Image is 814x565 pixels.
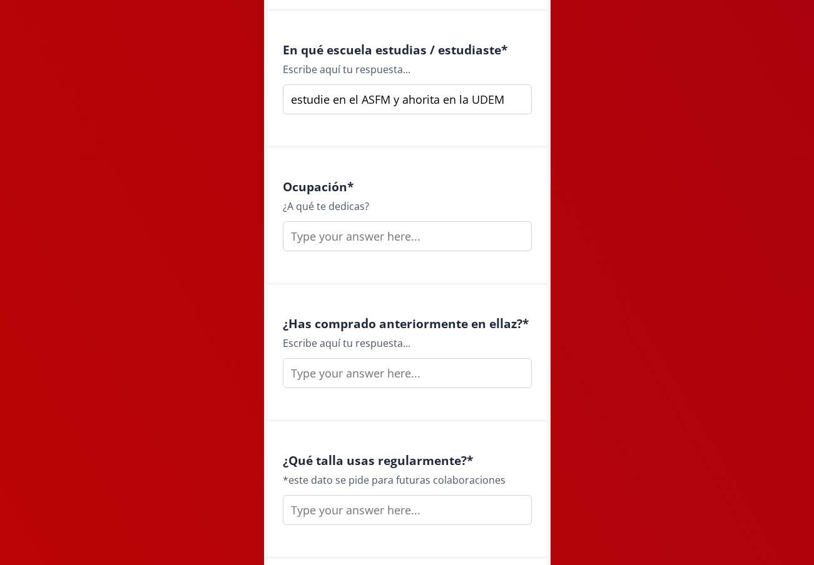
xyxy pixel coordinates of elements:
[283,179,532,194] h4: Ocupación *
[283,199,532,214] div: ¿A qué te dedicas?
[283,84,532,114] input: Type your answer here...
[283,221,532,251] input: Type your answer here...
[283,358,532,388] input: Type your answer here...
[283,453,532,467] h4: ¿Qué talla usas regularmente? *
[283,495,532,525] input: Type your answer here...
[283,316,532,331] h4: ¿Has comprado anteriormente en ellaz? *
[283,62,532,77] div: Escribe aquí tu respuesta...
[283,472,532,487] div: *este dato se pide para futuras colaboraciones
[283,42,532,57] h4: En qué escuela estudias / estudiaste *
[283,336,532,351] div: Escribe aquí tu respuesta...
